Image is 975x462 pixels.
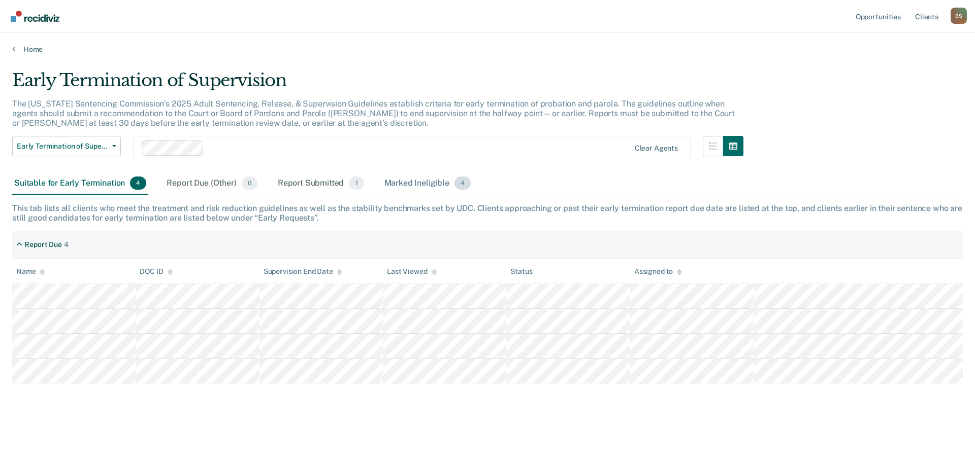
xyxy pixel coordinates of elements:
[951,8,967,24] button: Profile dropdown button
[454,176,471,190] span: 4
[11,11,59,22] img: Recidiviz
[12,136,121,156] button: Early Termination of Supervision
[634,267,682,276] div: Assigned to
[276,172,366,195] div: Report Submitted1
[349,176,364,190] span: 1
[635,144,678,153] div: Clear agents
[12,172,148,195] div: Suitable for Early Termination4
[140,267,172,276] div: DOC ID
[12,203,963,223] div: This tab lists all clients who meet the treatment and risk reduction guidelines as well as the st...
[951,8,967,24] div: B S
[64,240,69,249] div: 4
[24,240,62,249] div: Report Due
[12,236,73,253] div: Report Due4
[165,172,259,195] div: Report Due (Other)0
[382,172,473,195] div: Marked Ineligible4
[264,267,342,276] div: Supervision End Date
[12,99,735,128] p: The [US_STATE] Sentencing Commission’s 2025 Adult Sentencing, Release, & Supervision Guidelines e...
[17,142,108,151] span: Early Termination of Supervision
[242,176,257,190] span: 0
[12,70,743,99] div: Early Termination of Supervision
[16,267,45,276] div: Name
[130,176,146,190] span: 4
[510,267,532,276] div: Status
[12,45,963,54] a: Home
[387,267,436,276] div: Last Viewed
